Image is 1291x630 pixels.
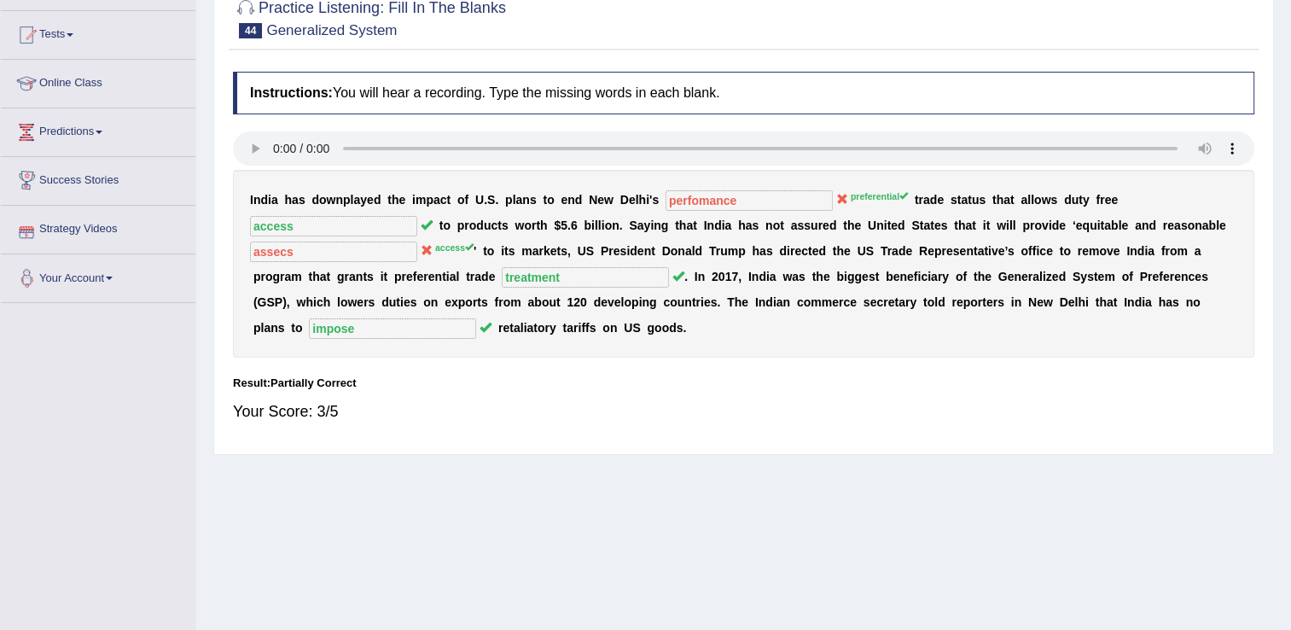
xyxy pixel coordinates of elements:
b: d [575,193,583,207]
b: D [662,244,671,258]
b: t [780,219,784,232]
b: a [977,244,984,258]
b: a [515,193,522,207]
b: f [1028,244,1032,258]
b: i [412,193,416,207]
b: t [984,244,988,258]
b: e [1219,219,1226,232]
b: i [1144,244,1148,258]
b: f [465,193,469,207]
b: h [540,219,548,232]
b: o [1099,244,1107,258]
b: r [608,244,613,258]
b: . [495,193,498,207]
b: r [918,193,922,207]
b: U [578,244,586,258]
b: l [636,193,639,207]
b: a [923,219,930,232]
b: o [1063,244,1071,258]
b: r [538,244,543,258]
a: Success Stories [1,157,195,200]
b: o [469,219,477,232]
b: e [1076,219,1083,232]
b: a [532,244,539,258]
b: i [787,244,790,258]
b: w [1042,193,1051,207]
input: blank [666,190,833,211]
b: s [979,193,986,207]
b: m [728,244,738,258]
a: Online Class [1,60,195,102]
b: c [1039,244,1046,258]
b: c [440,193,447,207]
a: Strategy Videos [1,206,195,248]
b: n [335,193,343,207]
b: a [1202,219,1209,232]
b: t [833,244,837,258]
b: , [567,244,571,258]
b: u [972,193,980,207]
b: ‘ [1073,219,1076,232]
b: t [887,219,892,232]
b: s [1050,193,1057,207]
b: u [1072,193,1079,207]
b: o [1034,219,1042,232]
b: w [604,193,614,207]
b: s [752,219,759,232]
b: e [637,244,644,258]
b: e [597,193,604,207]
b: h [639,193,647,207]
b: a [1021,193,1027,207]
b: S [586,244,594,258]
b: r [1078,244,1082,258]
b: a [791,219,798,232]
b: s [953,244,960,258]
b: a [923,193,930,207]
b: b [1111,219,1119,232]
b: P [601,244,608,258]
b: I [250,193,253,207]
b: s [797,219,804,232]
b: t [447,193,451,207]
b: 6 [571,219,578,232]
b: o [671,244,678,258]
b: e [891,219,898,232]
b: o [1188,219,1195,232]
b: e [794,244,801,258]
b: o [1034,193,1042,207]
b: f [1096,193,1100,207]
b: a [1003,193,1010,207]
b: l [1031,193,1034,207]
b: v [992,244,998,258]
b: h [997,193,1004,207]
b: s [299,193,305,207]
b: i [268,193,271,207]
b: h [847,219,855,232]
b: p [1022,219,1030,232]
b: s [509,244,515,258]
b: t [1079,193,1083,207]
b: q [1082,219,1090,232]
b: o [547,193,555,207]
b: e [998,244,1005,258]
input: blank [250,242,417,262]
b: r [1100,193,1104,207]
b: u [720,244,728,258]
b: i [988,244,992,258]
b: r [464,219,468,232]
b: e [905,244,912,258]
b: p [457,219,465,232]
b: f [1032,244,1037,258]
b: n [765,219,773,232]
b: d [898,219,905,232]
b: e [1167,219,1174,232]
b: n [707,219,714,232]
b: r [818,219,823,232]
b: o [605,219,613,232]
b: t [675,219,679,232]
b: o [773,219,781,232]
b: ’ [1004,244,1007,258]
b: e [844,244,851,258]
b: c [801,244,808,258]
b: e [946,244,953,258]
